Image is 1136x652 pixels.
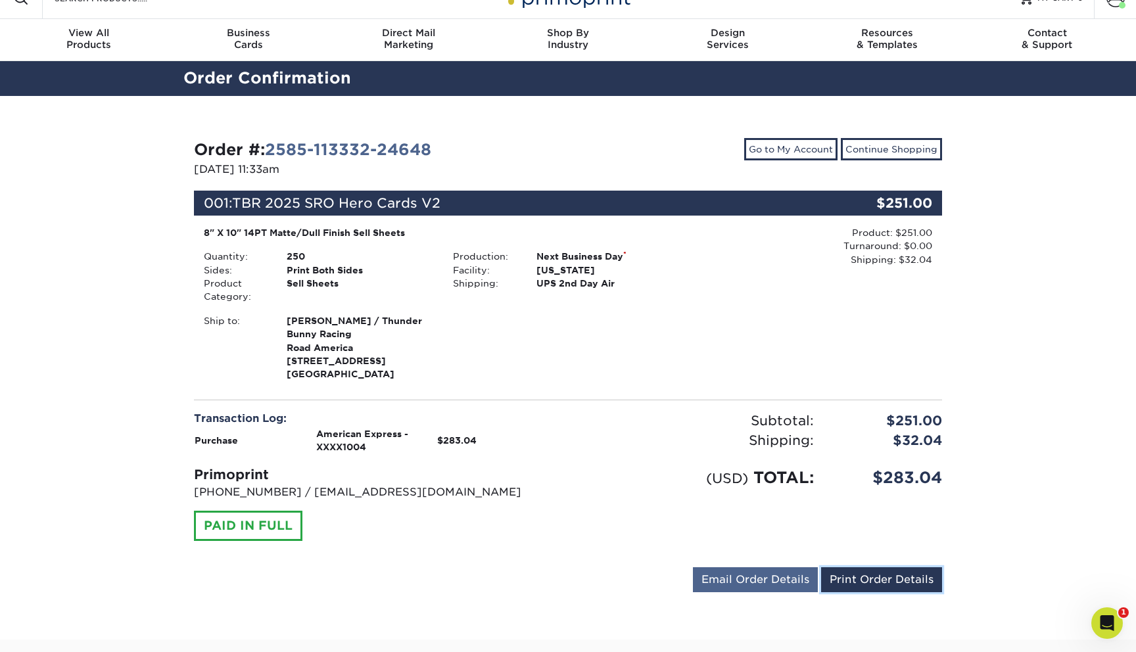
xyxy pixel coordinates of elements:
[753,468,814,487] span: TOTAL:
[488,19,648,61] a: Shop ByIndustry
[277,277,443,304] div: Sell Sheets
[329,19,488,61] a: Direct MailMarketing
[169,27,329,39] span: Business
[195,435,238,446] strong: Purchase
[648,27,807,39] span: Design
[277,264,443,277] div: Print Both Sides
[824,411,952,431] div: $251.00
[329,27,488,51] div: Marketing
[194,511,302,541] div: PAID IN FULL
[194,140,431,159] strong: Order #:
[841,138,942,160] a: Continue Shopping
[174,66,962,91] h2: Order Confirmation
[807,27,967,39] span: Resources
[9,27,169,39] span: View All
[437,435,477,446] strong: $283.04
[817,191,942,216] div: $251.00
[194,250,277,263] div: Quantity:
[527,250,693,263] div: Next Business Day
[194,484,558,500] p: [PHONE_NUMBER] / [EMAIL_ADDRESS][DOMAIN_NAME]
[277,250,443,263] div: 250
[744,138,838,160] a: Go to My Account
[194,411,558,427] div: Transaction Log:
[693,226,932,266] div: Product: $251.00 Turnaround: $0.00 Shipping: $32.04
[329,27,488,39] span: Direct Mail
[821,567,942,592] a: Print Order Details
[706,470,748,486] small: (USD)
[443,277,526,290] div: Shipping:
[824,466,952,490] div: $283.04
[194,191,817,216] div: 001:
[287,314,433,341] span: [PERSON_NAME] / Thunder Bunny Racing
[232,195,440,211] span: TBR 2025 SRO Hero Cards V2
[807,27,967,51] div: & Templates
[3,612,112,647] iframe: Google Customer Reviews
[824,431,952,450] div: $32.04
[194,314,277,381] div: Ship to:
[194,277,277,304] div: Product Category:
[169,19,329,61] a: BusinessCards
[287,354,433,367] span: [STREET_ADDRESS]
[443,264,526,277] div: Facility:
[194,264,277,277] div: Sides:
[169,27,329,51] div: Cards
[648,19,807,61] a: DesignServices
[194,465,558,484] div: Primoprint
[807,19,967,61] a: Resources& Templates
[488,27,648,51] div: Industry
[967,19,1127,61] a: Contact& Support
[443,250,526,263] div: Production:
[527,264,693,277] div: [US_STATE]
[194,162,558,177] p: [DATE] 11:33am
[265,140,431,159] a: 2585-113332-24648
[9,27,169,51] div: Products
[967,27,1127,39] span: Contact
[527,277,693,290] div: UPS 2nd Day Air
[1118,607,1129,618] span: 1
[204,226,683,239] div: 8" X 10" 14PT Matte/Dull Finish Sell Sheets
[967,27,1127,51] div: & Support
[568,411,824,431] div: Subtotal:
[488,27,648,39] span: Shop By
[9,19,169,61] a: View AllProducts
[287,314,433,380] strong: [GEOGRAPHIC_DATA]
[568,431,824,450] div: Shipping:
[693,567,818,592] a: Email Order Details
[648,27,807,51] div: Services
[1091,607,1123,639] iframe: Intercom live chat
[287,341,433,354] span: Road America
[316,429,408,452] strong: American Express - XXXX1004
